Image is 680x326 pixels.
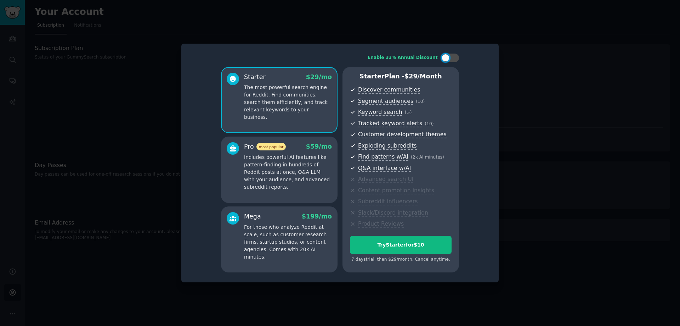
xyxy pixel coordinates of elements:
[358,220,404,228] span: Product Reviews
[306,73,332,81] span: $ 29 /mo
[425,121,433,126] span: ( 10 )
[358,109,402,116] span: Keyword search
[302,213,332,220] span: $ 199 /mo
[256,143,286,150] span: most popular
[358,98,413,105] span: Segment audiences
[244,154,332,191] p: Includes powerful AI features like pattern-finding in hundreds of Reddit posts at once, Q&A LLM w...
[350,236,452,254] button: TryStarterfor$10
[350,241,451,249] div: Try Starter for $10
[244,142,286,151] div: Pro
[358,187,434,194] span: Content promotion insights
[358,209,428,217] span: Slack/Discord integration
[244,223,332,261] p: For those who analyze Reddit at scale, such as customer research firms, startup studios, or conte...
[358,153,408,161] span: Find patterns w/AI
[404,73,442,80] span: $ 29 /month
[358,131,447,138] span: Customer development themes
[358,120,422,127] span: Tracked keyword alerts
[306,143,332,150] span: $ 59 /mo
[411,155,444,160] span: ( 2k AI minutes )
[244,212,261,221] div: Mega
[358,165,411,172] span: Q&A interface w/AI
[244,73,266,82] div: Starter
[358,86,420,94] span: Discover communities
[350,256,452,263] div: 7 days trial, then $ 29 /month . Cancel anytime.
[358,142,416,150] span: Exploding subreddits
[358,198,418,205] span: Subreddit influencers
[416,99,425,104] span: ( 10 )
[244,84,332,121] p: The most powerful search engine for Reddit. Find communities, search them efficiently, and track ...
[405,110,412,115] span: ( ∞ )
[358,176,413,183] span: Advanced search UI
[368,55,438,61] div: Enable 33% Annual Discount
[350,72,452,81] p: Starter Plan -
